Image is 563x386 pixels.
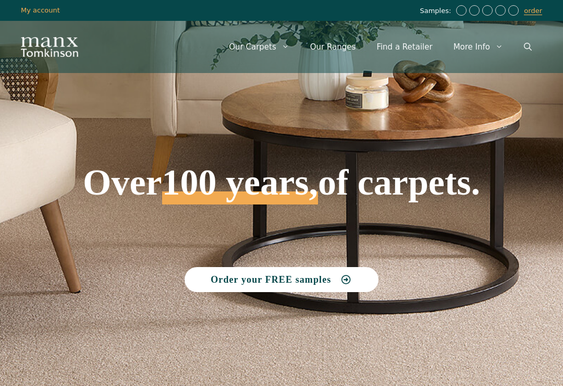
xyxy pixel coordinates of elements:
[420,7,454,16] span: Samples:
[21,37,78,57] img: Manx Tomkinson
[57,89,506,204] h1: Over of carpets.
[218,31,300,63] a: Our Carpets
[162,173,318,204] span: 100 years,
[443,31,513,63] a: More Info
[366,31,443,63] a: Find a Retailer
[21,6,60,14] a: My account
[218,31,542,63] nav: Primary
[185,267,378,292] a: Order your FREE samples
[513,31,542,63] a: Open Search Bar
[524,7,542,15] a: order
[211,275,331,284] span: Order your FREE samples
[300,31,366,63] a: Our Ranges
